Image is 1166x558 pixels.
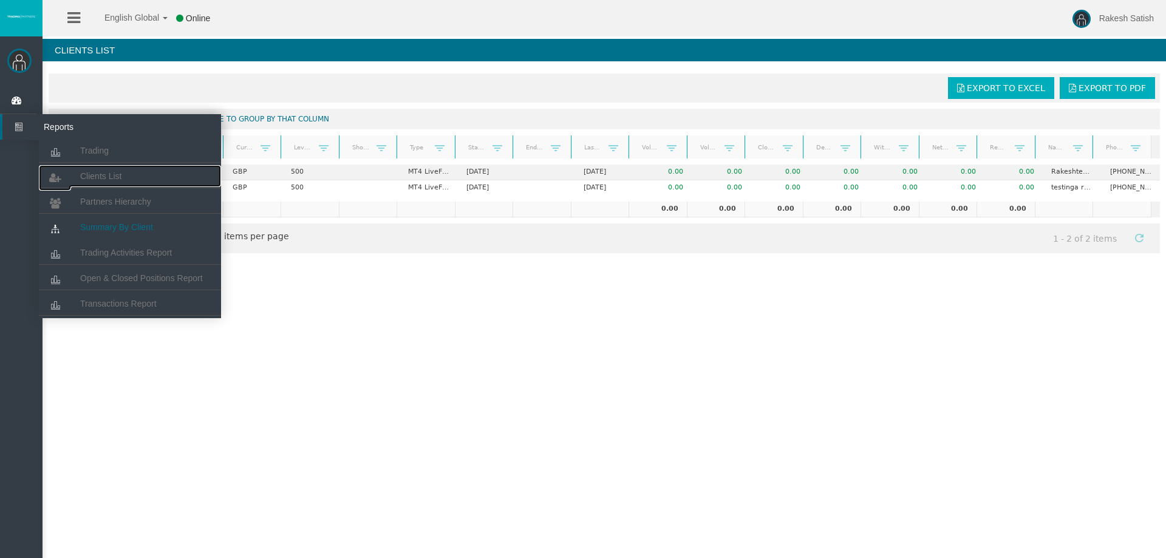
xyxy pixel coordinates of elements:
td: 0.00 [745,202,803,217]
td: Rakeshtest testRakesh [1043,165,1101,180]
td: 0.00 [984,180,1043,196]
td: [DATE] [458,165,516,180]
td: 500 [282,180,341,196]
a: Short Code [344,139,377,155]
td: 0.00 [803,202,861,217]
td: testinga rakesh [1043,180,1101,196]
a: Volume lots [692,139,724,155]
td: 0.00 [919,202,977,217]
td: 500 [282,165,341,180]
div: Drag a column header and drop it here to group by that column [49,109,1160,129]
a: Partners Hierarchy [39,191,221,213]
td: 0.00 [809,165,867,180]
a: Type [402,139,434,155]
span: Clients List [80,171,121,181]
td: 0.00 [926,165,984,180]
a: Withdrawals [867,139,899,155]
td: 0.00 [867,165,926,180]
a: Phone [1099,139,1131,155]
a: Reports [2,114,221,140]
span: Reports [35,114,154,140]
span: 1 - 2 of 2 items [1042,227,1128,250]
a: Last trade date [576,139,609,155]
a: Deposits [808,139,840,155]
td: GBP [224,180,282,196]
a: Start Date [460,139,493,155]
td: GBP [224,165,282,180]
span: Rakesh Satish [1099,13,1154,23]
a: Leverage [286,139,318,155]
a: Open & Closed Positions Report [39,267,221,289]
td: [PHONE_NUMBER] [1102,180,1160,196]
a: Clients List [39,165,221,187]
td: MT4 LiveFloatingSpreadAccount [400,165,458,180]
td: 0.00 [751,180,809,196]
td: 0.00 [977,202,1035,217]
a: Real equity [983,139,1015,155]
span: items per page [167,227,289,247]
td: [PHONE_NUMBER] [1102,165,1160,180]
td: MT4 LiveFloatingSpreadAccount [400,180,458,196]
span: Export to PDF [1079,83,1146,93]
span: English Global [89,13,159,22]
span: Export to Excel [967,83,1045,93]
a: Volume [635,139,667,155]
a: End Date [519,139,551,155]
td: 0.00 [926,180,984,196]
td: 0.00 [633,180,692,196]
a: Refresh [1129,227,1150,248]
a: Summary By Client [39,216,221,238]
a: Trading Activities Report [39,242,221,264]
td: 0.00 [751,165,809,180]
td: [DATE] [458,180,516,196]
td: 0.00 [633,165,692,180]
img: logo.svg [6,14,36,19]
td: 0.00 [809,180,867,196]
span: Trading Activities Report [80,248,172,257]
a: Name [1040,139,1072,155]
td: 0.00 [629,202,687,217]
span: Refresh [1134,233,1144,243]
a: Net deposits [924,139,956,155]
td: 0.00 [692,180,750,196]
td: [DATE] [575,165,633,180]
span: Open & Closed Positions Report [80,273,203,283]
a: Currency [228,139,261,155]
td: 0.00 [984,165,1043,180]
span: Transactions Report [80,299,157,308]
a: Trading [39,140,221,162]
td: 0.00 [692,165,750,180]
td: 0.00 [867,180,926,196]
h4: Clients List [43,39,1166,61]
a: Closed PNL [751,139,783,155]
span: Trading [80,146,109,155]
span: Online [186,13,210,23]
td: [DATE] [575,180,633,196]
a: Export to PDF [1060,77,1155,99]
a: Transactions Report [39,293,221,315]
img: user-image [1072,10,1091,28]
span: Summary By Client [80,222,153,232]
span: Partners Hierarchy [80,197,151,206]
td: 0.00 [687,202,745,217]
a: Export to Excel [948,77,1054,99]
td: 0.00 [861,202,919,217]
